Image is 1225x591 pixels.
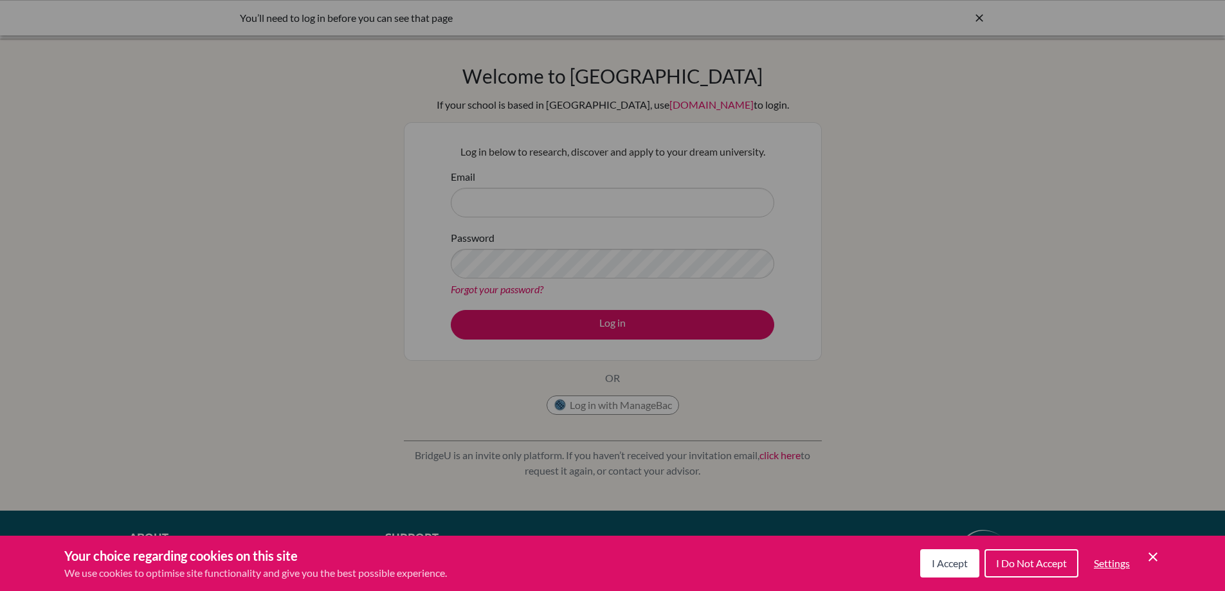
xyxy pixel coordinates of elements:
[985,549,1078,577] button: I Do Not Accept
[996,557,1067,569] span: I Do Not Accept
[1145,549,1161,565] button: Save and close
[64,565,447,581] p: We use cookies to optimise site functionality and give you the best possible experience.
[920,549,979,577] button: I Accept
[64,546,447,565] h3: Your choice regarding cookies on this site
[932,557,968,569] span: I Accept
[1084,550,1140,576] button: Settings
[1094,557,1130,569] span: Settings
